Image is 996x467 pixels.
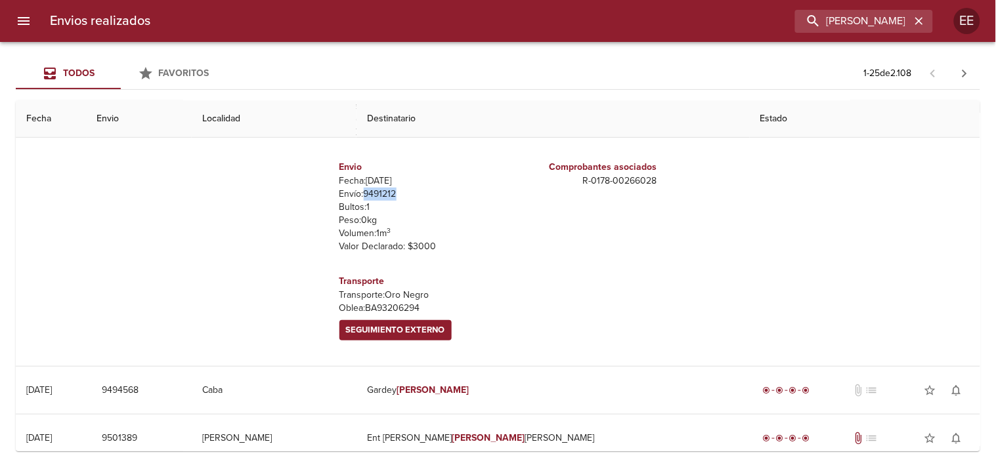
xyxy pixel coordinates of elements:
[8,5,39,37] button: menu
[357,100,750,138] th: Destinatario
[192,367,357,414] td: Caba
[50,10,150,31] h6: Envios realizados
[950,432,963,445] span: notifications_none
[192,100,357,138] th: Localidad
[865,384,878,397] span: No tiene pedido asociado
[397,384,469,396] em: [PERSON_NAME]
[949,58,980,89] span: Pagina siguiente
[63,68,95,79] span: Todos
[97,378,144,403] button: 9494568
[917,425,943,451] button: Agregar a favoritos
[750,100,980,138] th: Estado
[26,384,52,396] div: [DATE]
[339,274,493,289] h6: Transporte
[802,386,810,394] span: radio_button_checked
[852,384,865,397] span: No tiene documentos adjuntos
[760,432,813,445] div: Entregado
[102,430,138,447] span: 9501389
[339,289,493,302] p: Transporte: Oro Negro
[852,432,865,445] span: Tiene documentos adjuntos
[357,415,750,462] td: Ent [PERSON_NAME] [PERSON_NAME]
[26,432,52,443] div: [DATE]
[16,58,226,89] div: Tabs Envios
[763,386,771,394] span: radio_button_checked
[789,434,797,442] span: radio_button_checked
[924,384,937,397] span: star_border
[504,174,657,188] p: R - 0178 - 00266028
[339,227,493,240] p: Volumen: 1 m
[924,432,937,445] span: star_border
[776,386,784,394] span: radio_button_checked
[87,100,192,138] th: Envio
[16,100,87,138] th: Fecha
[954,8,980,34] div: EE
[917,377,943,403] button: Agregar a favoritos
[387,226,391,235] sup: 3
[776,434,784,442] span: radio_button_checked
[789,386,797,394] span: radio_button_checked
[357,367,750,414] td: Gardey
[339,320,452,340] a: Seguimiento Externo
[339,160,493,174] h6: Envio
[339,188,493,201] p: Envío: 9491212
[339,174,493,188] p: Fecha: [DATE]
[950,384,963,397] span: notifications_none
[504,160,657,174] h6: Comprobantes asociados
[346,323,445,338] span: Seguimiento Externo
[865,432,878,445] span: No tiene pedido asociado
[192,415,357,462] td: [PERSON_NAME]
[760,384,813,397] div: Entregado
[339,201,493,214] p: Bultos: 1
[943,425,970,451] button: Activar notificaciones
[795,10,911,33] input: buscar
[864,67,912,80] p: 1 - 25 de 2.108
[763,434,771,442] span: radio_button_checked
[159,68,209,79] span: Favoritos
[339,214,493,227] p: Peso: 0 kg
[339,240,493,253] p: Valor Declarado: $ 3000
[339,302,493,315] p: Oblea: BA93206294
[802,434,810,442] span: radio_button_checked
[452,432,525,443] em: [PERSON_NAME]
[102,382,139,399] span: 9494568
[954,8,980,34] div: Abrir información de usuario
[97,426,143,451] button: 9501389
[917,66,949,79] span: Pagina anterior
[943,377,970,403] button: Activar notificaciones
